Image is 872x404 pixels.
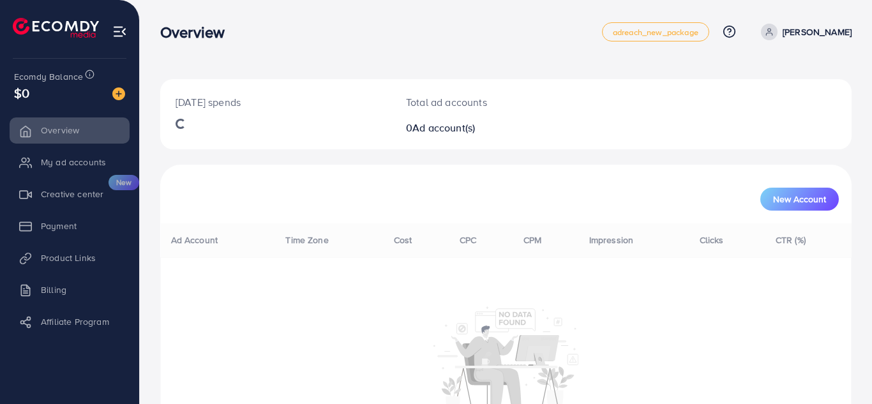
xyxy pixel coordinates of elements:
[176,94,375,110] p: [DATE] spends
[406,94,548,110] p: Total ad accounts
[160,23,235,41] h3: Overview
[773,195,826,204] span: New Account
[112,87,125,100] img: image
[406,122,548,134] h2: 0
[412,121,475,135] span: Ad account(s)
[13,18,99,38] img: logo
[783,24,852,40] p: [PERSON_NAME]
[14,84,29,102] span: $0
[112,24,127,39] img: menu
[756,24,852,40] a: [PERSON_NAME]
[602,22,709,41] a: adreach_new_package
[14,70,83,83] span: Ecomdy Balance
[760,188,839,211] button: New Account
[613,28,698,36] span: adreach_new_package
